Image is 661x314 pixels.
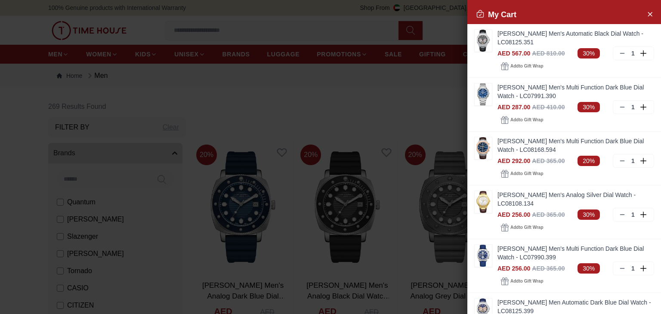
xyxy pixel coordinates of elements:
span: 20% [578,156,600,166]
a: [PERSON_NAME] Men's Multi Function Dark Blue Dial Watch - LC08168.594 [497,137,654,154]
span: AED 365.00 [532,157,565,164]
button: Addto Gift Wrap [497,168,547,180]
span: AED 365.00 [532,211,565,218]
span: Add to Gift Wrap [510,223,543,232]
span: Add to Gift Wrap [510,62,543,71]
span: 30% [578,48,600,58]
h2: My Cart [476,9,516,21]
span: 30% [578,209,600,220]
span: Add to Gift Wrap [510,116,543,124]
span: 30% [578,102,600,112]
span: AED 810.00 [532,50,565,57]
button: Addto Gift Wrap [497,114,547,126]
span: AED 410.00 [532,104,565,111]
span: AED 292.00 [497,157,530,164]
button: Addto Gift Wrap [497,60,547,72]
span: AED 256.00 [497,211,530,218]
span: Add to Gift Wrap [510,169,543,178]
p: 1 [630,264,636,273]
p: 1 [630,210,636,219]
span: AED 365.00 [532,265,565,272]
p: 1 [630,103,636,111]
span: AED 256.00 [497,265,530,272]
button: Close Account [643,7,657,21]
img: ... [475,191,492,213]
button: Addto Gift Wrap [497,222,547,234]
a: [PERSON_NAME] Men's Analog Silver Dial Watch - LC08108.134 [497,191,654,208]
p: 1 [630,157,636,165]
span: Add to Gift Wrap [510,277,543,286]
p: 1 [630,49,636,58]
img: ... [475,30,492,52]
img: ... [475,137,492,159]
a: [PERSON_NAME] Men's Multi Function Dark Blue Dial Watch - LC07991.390 [497,83,654,100]
img: ... [475,83,492,105]
a: [PERSON_NAME] Men's Multi Function Dark Blue Dial Watch - LC07990.399 [497,244,654,262]
span: 30% [578,263,600,274]
span: AED 287.00 [497,104,530,111]
a: [PERSON_NAME] Men's Automatic Black Dial Watch - LC08125.351 [497,29,654,46]
img: ... [475,245,492,267]
span: AED 567.00 [497,50,530,57]
button: Addto Gift Wrap [497,275,547,287]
